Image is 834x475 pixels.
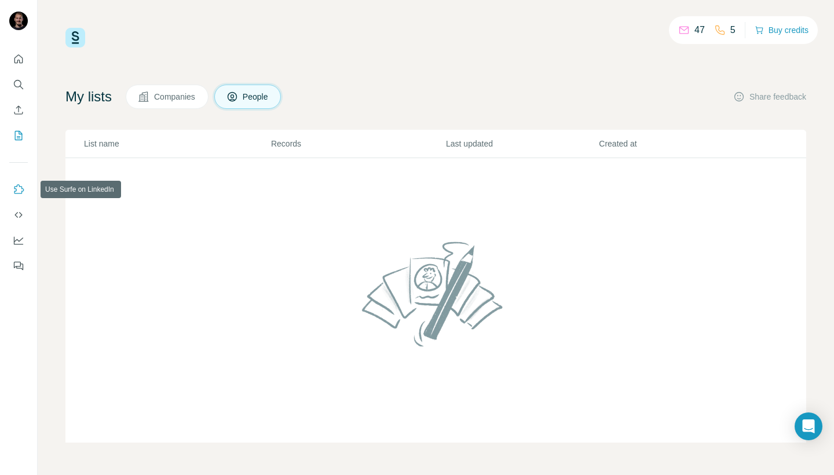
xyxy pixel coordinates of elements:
button: Enrich CSV [9,100,28,120]
p: Records [271,138,445,149]
p: 47 [694,23,705,37]
button: Dashboard [9,230,28,251]
button: Quick start [9,49,28,70]
span: Companies [154,91,196,103]
button: Use Surfe on LinkedIn [9,179,28,200]
p: 5 [730,23,736,37]
h4: My lists [65,87,112,106]
img: Surfe Logo [65,28,85,47]
button: Search [9,74,28,95]
button: Feedback [9,255,28,276]
img: Avatar [9,12,28,30]
div: Open Intercom Messenger [795,412,822,440]
img: No lists found [357,232,515,356]
button: My lists [9,125,28,146]
span: People [243,91,269,103]
button: Share feedback [733,91,806,103]
p: List name [84,138,270,149]
button: Use Surfe API [9,204,28,225]
button: Buy credits [755,22,809,38]
p: Created at [599,138,751,149]
p: Last updated [446,138,598,149]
